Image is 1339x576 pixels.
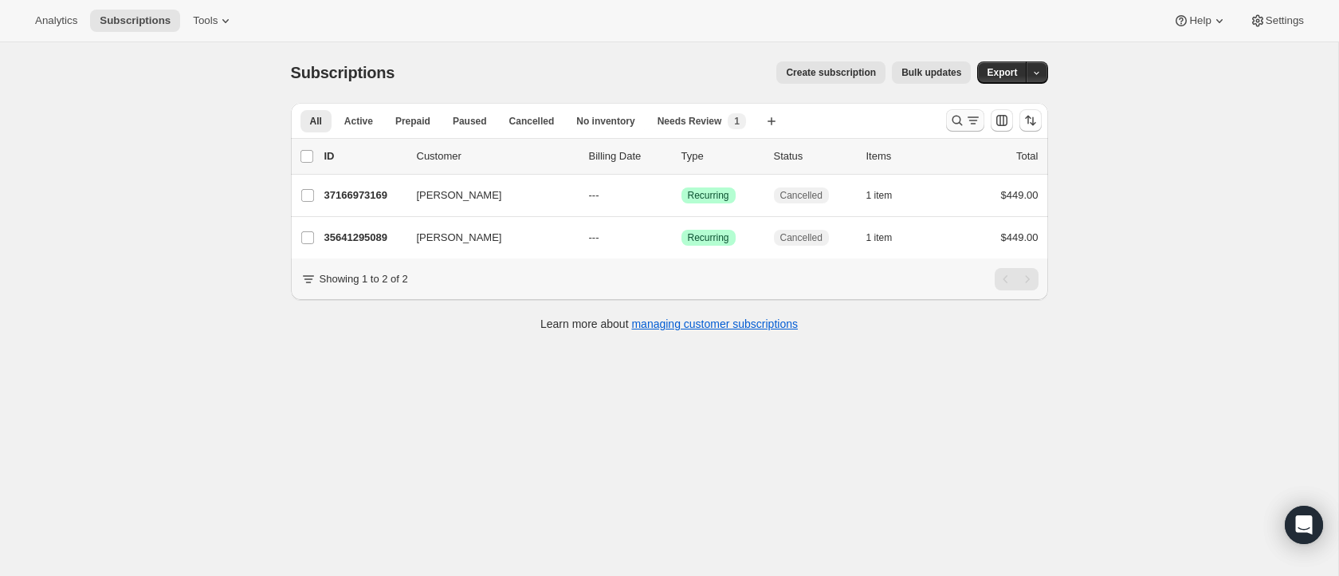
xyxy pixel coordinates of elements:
[417,230,502,246] span: [PERSON_NAME]
[26,10,87,32] button: Analytics
[453,115,487,128] span: Paused
[1001,189,1039,201] span: $449.00
[786,66,876,79] span: Create subscription
[1001,231,1039,243] span: $449.00
[324,148,1039,164] div: IDCustomerBilling DateTypeStatusItemsTotal
[324,184,1039,207] div: 37166973169[PERSON_NAME]---SuccessRecurringCancelled1 item$449.00
[977,61,1027,84] button: Export
[681,148,761,164] div: Type
[901,66,961,79] span: Bulk updates
[395,115,430,128] span: Prepaid
[991,109,1013,132] button: Customize table column order and visibility
[1240,10,1313,32] button: Settings
[1285,506,1323,544] div: Open Intercom Messenger
[509,115,555,128] span: Cancelled
[987,66,1017,79] span: Export
[1266,14,1304,27] span: Settings
[90,10,180,32] button: Subscriptions
[866,184,910,207] button: 1 item
[774,148,854,164] p: Status
[183,10,243,32] button: Tools
[688,231,729,244] span: Recurring
[417,148,576,164] p: Customer
[193,14,218,27] span: Tools
[100,14,171,27] span: Subscriptions
[417,187,502,203] span: [PERSON_NAME]
[324,227,1039,249] div: 35641295089[PERSON_NAME]---SuccessRecurringCancelled1 item$449.00
[1189,14,1211,27] span: Help
[995,268,1039,290] nav: Pagination
[866,227,910,249] button: 1 item
[589,148,669,164] p: Billing Date
[310,115,322,128] span: All
[780,189,823,202] span: Cancelled
[866,148,946,164] div: Items
[291,64,395,81] span: Subscriptions
[344,115,373,128] span: Active
[35,14,77,27] span: Analytics
[658,115,722,128] span: Needs Review
[776,61,885,84] button: Create subscription
[324,230,404,246] p: 35641295089
[734,115,740,128] span: 1
[1016,148,1038,164] p: Total
[540,316,798,332] p: Learn more about
[780,231,823,244] span: Cancelled
[324,187,404,203] p: 37166973169
[589,231,599,243] span: ---
[576,115,634,128] span: No inventory
[759,110,784,132] button: Create new view
[1164,10,1236,32] button: Help
[892,61,971,84] button: Bulk updates
[1019,109,1042,132] button: Sort the results
[631,318,798,330] a: managing customer subscriptions
[589,189,599,201] span: ---
[866,231,893,244] span: 1 item
[688,189,729,202] span: Recurring
[324,148,404,164] p: ID
[866,189,893,202] span: 1 item
[946,109,984,132] button: Search and filter results
[407,183,567,208] button: [PERSON_NAME]
[320,271,408,287] p: Showing 1 to 2 of 2
[407,225,567,251] button: [PERSON_NAME]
